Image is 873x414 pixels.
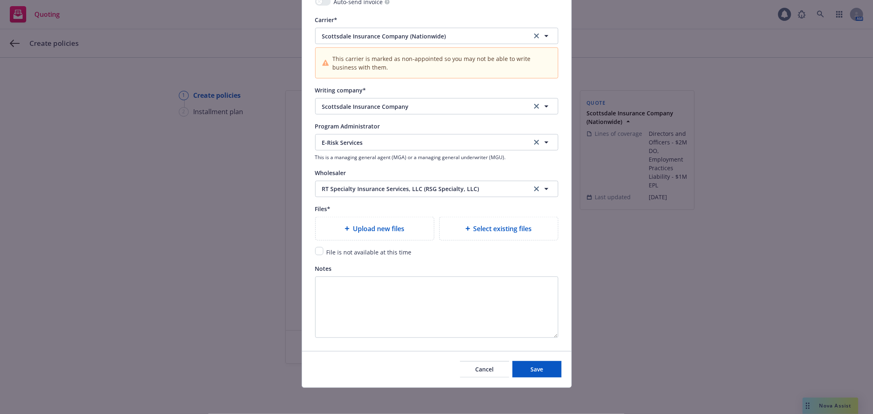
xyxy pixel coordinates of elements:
span: RT Specialty Insurance Services, LLC (RSG Specialty, LLC) [322,184,519,193]
span: Scottsdale Insurance Company [322,102,519,111]
div: Select existing files [439,217,558,241]
span: Files* [315,205,331,213]
span: Writing company* [315,86,366,94]
span: Notes [315,265,332,272]
span: This carrier is marked as non-appointed so you may not be able to write business with them. [332,54,551,72]
div: Upload new files [315,217,434,241]
span: Upload new files [353,224,404,234]
button: RT Specialty Insurance Services, LLC (RSG Specialty, LLC)clear selection [315,181,558,197]
button: Save [512,361,562,378]
span: Carrier* [315,16,338,24]
button: Scottsdale Insurance Companyclear selection [315,98,558,115]
a: clear selection [532,184,541,194]
button: E-Risk Servicesclear selection [315,134,558,151]
span: Select existing files [474,224,532,234]
span: Scottsdale Insurance Company (Nationwide) [322,32,519,40]
span: Wholesaler [315,169,346,177]
span: Program Administrator [315,122,380,130]
span: Cancel [475,365,494,373]
a: clear selection [532,101,541,111]
span: E-Risk Services [322,138,519,147]
button: Scottsdale Insurance Company (Nationwide)clear selection [315,28,558,44]
a: clear selection [532,137,541,147]
span: File is not available at this time [327,248,412,256]
span: Save [530,365,543,373]
button: Cancel [460,361,509,378]
a: clear selection [532,31,541,41]
span: This is a managing general agent (MGA) or a managing general underwriter (MGU). [315,154,558,161]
